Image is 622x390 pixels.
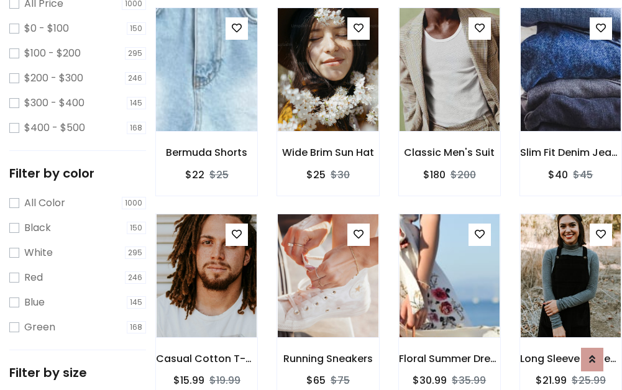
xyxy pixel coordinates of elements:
[9,166,146,181] h5: Filter by color
[413,374,447,386] h6: $30.99
[209,168,229,182] del: $25
[24,270,43,285] label: Red
[185,169,204,181] h6: $22
[209,373,240,388] del: $19.99
[331,373,350,388] del: $75
[127,222,147,234] span: 150
[24,120,85,135] label: $400 - $500
[306,169,326,181] h6: $25
[520,353,621,365] h6: Long Sleeve Henley T-Shirt
[399,147,500,158] h6: Classic Men's Suit
[125,47,147,60] span: 295
[520,147,621,158] h6: Slim Fit Denim Jeans
[277,353,378,365] h6: Running Sneakers
[548,169,568,181] h6: $40
[331,168,350,182] del: $30
[24,21,69,36] label: $0 - $100
[127,321,147,333] span: 168
[24,196,65,211] label: All Color
[24,46,81,61] label: $100 - $200
[24,245,53,260] label: White
[127,22,147,35] span: 150
[306,374,326,386] h6: $65
[125,271,147,284] span: 246
[24,71,83,86] label: $200 - $300
[24,295,45,310] label: Blue
[9,365,146,380] h5: Filter by size
[125,247,147,259] span: 295
[24,220,51,235] label: Black
[452,373,486,388] del: $35.99
[173,374,204,386] h6: $15.99
[399,353,500,365] h6: Floral Summer Dress
[24,96,85,111] label: $300 - $400
[122,197,147,209] span: 1000
[573,168,593,182] del: $45
[572,373,606,388] del: $25.99
[423,169,446,181] h6: $180
[536,374,567,386] h6: $21.99
[127,122,147,134] span: 168
[127,296,147,309] span: 145
[156,353,257,365] h6: Casual Cotton T-Shirt
[277,147,378,158] h6: Wide Brim Sun Hat
[156,147,257,158] h6: Bermuda Shorts
[450,168,476,182] del: $200
[24,320,55,335] label: Green
[127,97,147,109] span: 145
[125,72,147,84] span: 246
